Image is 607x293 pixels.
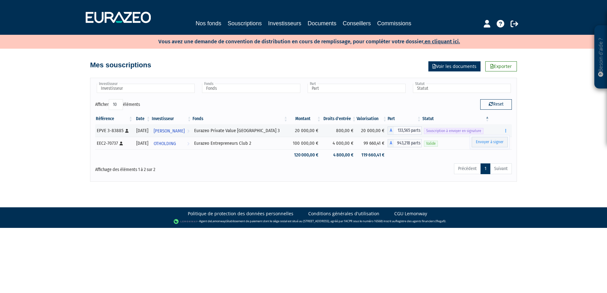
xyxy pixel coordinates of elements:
[125,129,129,133] i: [Français] Personne physique
[308,19,336,28] a: Documents
[187,138,189,150] i: Voir l'investisseur
[151,124,192,137] a: [PERSON_NAME]
[194,140,286,147] div: Eurazeo Entrepreneurs Club 2
[308,211,379,217] a: Conditions générales d'utilisation
[120,142,123,145] i: [Français] Personne physique
[322,150,357,161] td: 4 800,00 €
[288,137,322,150] td: 100 000,00 €
[211,219,226,223] a: Lemonway
[388,139,422,147] div: A - Eurazeo Entrepreneurs Club 2
[188,211,293,217] a: Politique de protection des données personnelles
[388,113,422,124] th: Part: activer pour trier la colonne par ordre croissant
[97,127,131,134] div: EPVE 3-83885
[95,99,140,110] label: Afficher éléments
[472,137,508,147] a: Envoyer à signer
[394,139,422,147] span: 943,218 parts
[481,163,490,174] a: 1
[154,138,176,150] span: OTHOLDING
[196,19,221,28] a: Nos fonds
[192,113,288,124] th: Fonds: activer pour trier la colonne par ordre croissant
[485,61,517,71] a: Exporter
[151,113,192,124] th: Investisseur: activer pour trier la colonne par ordre croissant
[394,126,422,135] span: 133,565 parts
[136,127,149,134] div: [DATE]
[357,150,387,161] td: 119 660,41 €
[133,113,151,124] th: Date: activer pour trier la colonne par ordre croissant
[428,61,481,71] a: Voir les documents
[90,61,151,69] h4: Mes souscriptions
[136,140,149,147] div: [DATE]
[480,99,512,109] button: Reset
[424,128,483,134] span: Souscription à envoyer en signature
[174,218,198,225] img: logo-lemonway.png
[425,38,460,45] a: en cliquant ici.
[322,124,357,137] td: 800,00 €
[388,126,422,135] div: A - Eurazeo Private Value Europe 3
[388,139,394,147] span: A
[154,125,185,137] span: [PERSON_NAME]
[357,124,387,137] td: 20 000,00 €
[322,113,357,124] th: Droits d'entrée: activer pour trier la colonne par ordre croissant
[377,19,411,28] a: Commissions
[288,150,322,161] td: 120 000,00 €
[228,19,262,29] a: Souscriptions
[322,137,357,150] td: 4 000,00 €
[151,137,192,150] a: OTHOLDING
[357,137,387,150] td: 99 660,41 €
[597,29,604,86] p: Besoin d'aide ?
[86,12,151,23] img: 1732889491-logotype_eurazeo_blanc_rvb.png
[140,36,460,46] p: Vous avez une demande de convention de distribution en cours de remplissage, pour compléter votre...
[95,113,133,124] th: Référence : activer pour trier la colonne par ordre croissant
[109,99,123,110] select: Afficheréléments
[395,219,445,223] a: Registre des agents financiers (Regafi)
[95,163,263,173] div: Affichage des éléments 1 à 2 sur 2
[288,113,322,124] th: Montant: activer pour trier la colonne par ordre croissant
[388,126,394,135] span: A
[97,140,131,147] div: EEC2-70737
[187,125,189,137] i: Voir l'investisseur
[394,211,427,217] a: CGU Lemonway
[424,141,438,147] span: Valide
[6,218,601,225] div: - Agent de (établissement de paiement dont le siège social est situé au [STREET_ADDRESS], agréé p...
[194,127,286,134] div: Eurazeo Private Value [GEOGRAPHIC_DATA] 3
[288,124,322,137] td: 20 000,00 €
[343,19,371,28] a: Conseillers
[422,113,490,124] th: Statut : activer pour trier la colonne par ordre d&eacute;croissant
[357,113,387,124] th: Valorisation: activer pour trier la colonne par ordre croissant
[268,19,301,28] a: Investisseurs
